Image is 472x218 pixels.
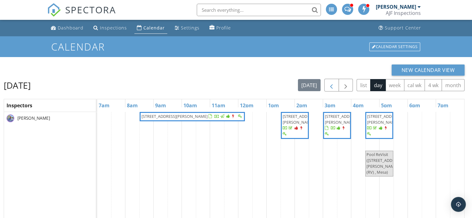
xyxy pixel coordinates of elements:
button: list [357,79,371,91]
span: [PERSON_NAME] [16,115,51,121]
a: 12pm [238,100,255,110]
span: SPECTORA [65,3,116,16]
a: Support Center [376,22,424,34]
button: New Calendar View [392,65,465,76]
a: 7am [97,100,111,110]
button: week [385,79,404,91]
img: The Best Home Inspection Software - Spectora [47,3,61,17]
div: Calendar [143,25,165,31]
a: 9am [154,100,168,110]
a: 3pm [323,100,337,110]
div: Calendar Settings [369,42,420,51]
a: Calendar [134,22,167,34]
div: Profile [216,25,231,31]
a: Inspections [91,22,129,34]
a: 6pm [408,100,422,110]
h2: [DATE] [4,79,31,91]
a: 7pm [436,100,450,110]
a: 11am [210,100,227,110]
button: Previous day [324,79,339,91]
div: Dashboard [58,25,83,31]
input: Search everything... [197,4,321,16]
a: 8am [125,100,139,110]
a: 5pm [380,100,393,110]
a: 10am [182,100,199,110]
a: Settings [172,22,202,34]
div: Settings [181,25,200,31]
span: [STREET_ADDRESS][PERSON_NAME] [142,113,208,119]
span: Pool ReVisit ([STREET_ADDRESS][PERSON_NAME] (RV) , Mesa) [366,152,402,175]
img: hyrum.jpg [7,114,14,122]
a: 2pm [295,100,309,110]
div: Open Intercom Messenger [451,197,466,212]
div: Support Center [385,25,421,31]
a: Calendar Settings [369,42,421,52]
a: SPECTORA [47,8,116,21]
a: 1pm [267,100,281,110]
button: month [442,79,465,91]
a: Dashboard [48,22,86,34]
button: cal wk [404,79,425,91]
h1: Calendar [51,41,421,52]
span: Inspectors [7,102,32,109]
button: day [370,79,386,91]
div: Inspections [100,25,127,31]
button: Next day [339,79,353,91]
button: 4 wk [425,79,442,91]
span: [STREET_ADDRESS][PERSON_NAME] [325,113,360,125]
a: Profile [207,22,233,34]
span: [STREET_ADDRESS][PERSON_NAME] [283,113,317,125]
span: [STREET_ADDRESS][PERSON_NAME] [367,113,402,125]
button: [DATE] [298,79,321,91]
a: 4pm [351,100,365,110]
div: AJF Inspections [386,10,421,16]
div: [PERSON_NAME] [376,4,416,10]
